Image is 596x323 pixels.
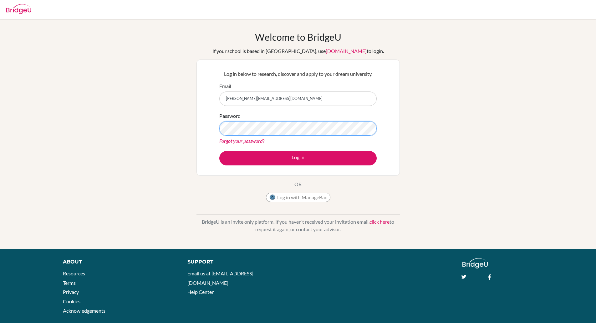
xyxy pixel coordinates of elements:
[266,193,330,202] button: Log in with ManageBac
[219,138,264,144] a: Forgot your password?
[6,4,31,14] img: Bridge-U
[219,112,241,120] label: Password
[187,289,214,295] a: Help Center
[187,270,253,286] a: Email us at [EMAIL_ADDRESS][DOMAIN_NAME]
[187,258,291,266] div: Support
[212,47,384,55] div: If your school is based in [GEOGRAPHIC_DATA], use to login.
[462,258,488,268] img: logo_white@2x-f4f0deed5e89b7ecb1c2cc34c3e3d731f90f0f143d5ea2071677605dd97b5244.png
[63,308,105,314] a: Acknowledgements
[63,280,76,286] a: Terms
[219,82,231,90] label: Email
[63,289,79,295] a: Privacy
[255,31,341,43] h1: Welcome to BridgeU
[326,48,367,54] a: [DOMAIN_NAME]
[219,151,377,165] button: Log in
[196,218,400,233] p: BridgeU is an invite only platform. If you haven’t received your invitation email, to request it ...
[63,270,85,276] a: Resources
[294,180,302,188] p: OR
[63,258,173,266] div: About
[63,298,80,304] a: Cookies
[369,219,390,225] a: click here
[219,70,377,78] p: Log in below to research, discover and apply to your dream university.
